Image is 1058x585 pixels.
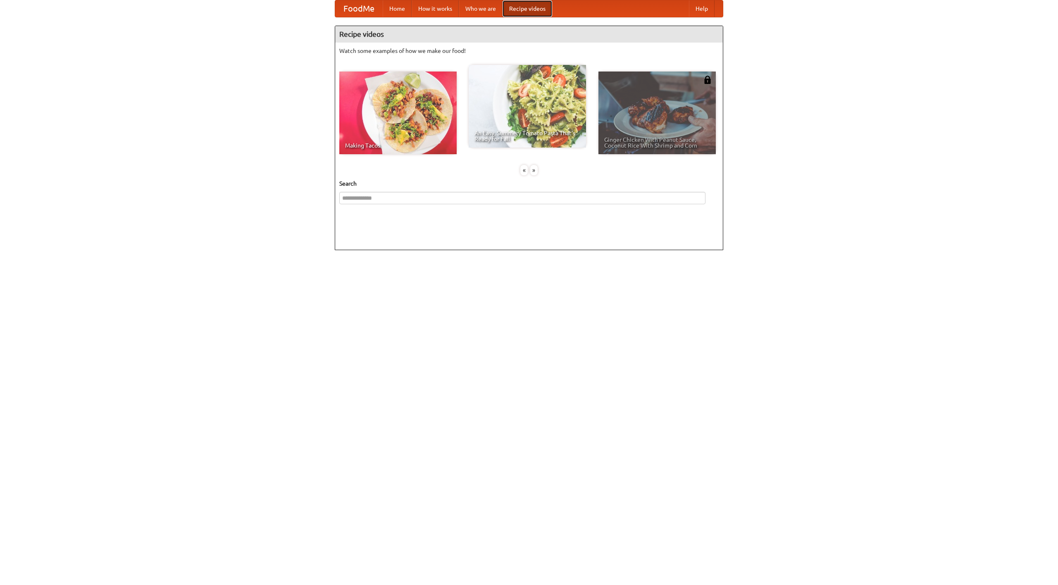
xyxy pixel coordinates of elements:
h4: Recipe videos [335,26,723,43]
a: Home [383,0,412,17]
span: Making Tacos [345,143,451,148]
a: FoodMe [335,0,383,17]
a: Help [689,0,715,17]
a: Who we are [459,0,503,17]
div: » [530,165,538,175]
img: 483408.png [703,76,712,84]
a: How it works [412,0,459,17]
a: Making Tacos [339,72,457,154]
span: An Easy, Summery Tomato Pasta That's Ready for Fall [474,130,580,142]
a: An Easy, Summery Tomato Pasta That's Ready for Fall [469,65,586,148]
a: Recipe videos [503,0,552,17]
div: « [520,165,528,175]
p: Watch some examples of how we make our food! [339,47,719,55]
h5: Search [339,179,719,188]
